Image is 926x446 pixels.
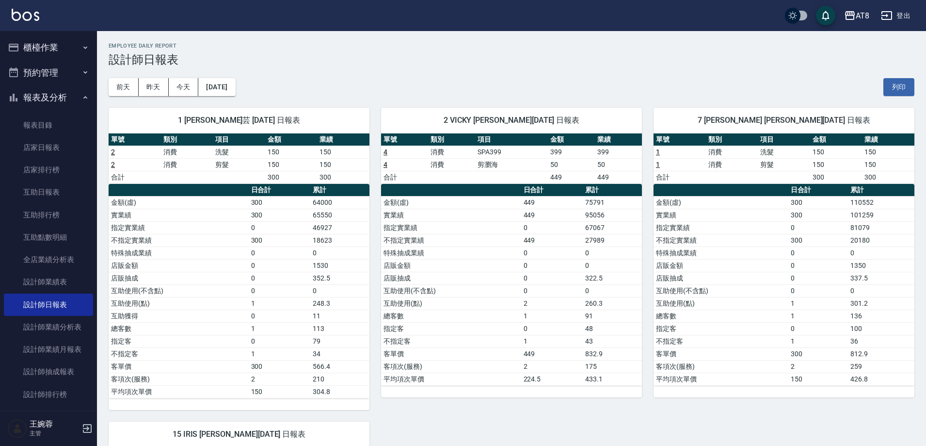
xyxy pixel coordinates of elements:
[521,335,583,347] td: 1
[4,271,93,293] a: 設計師業績表
[816,6,835,25] button: save
[595,146,642,158] td: 399
[317,171,369,183] td: 300
[317,158,369,171] td: 150
[656,161,660,168] a: 1
[317,133,369,146] th: 業績
[381,259,521,272] td: 店販金額
[381,310,521,322] td: 總客數
[213,133,265,146] th: 項目
[788,373,848,385] td: 150
[109,347,249,360] td: 不指定客
[595,171,642,183] td: 449
[310,221,369,234] td: 46927
[862,171,914,183] td: 300
[654,247,788,259] td: 特殊抽成業績
[249,247,310,259] td: 0
[595,158,642,171] td: 50
[848,196,914,209] td: 110552
[12,9,39,21] img: Logo
[310,234,369,247] td: 18623
[310,297,369,310] td: 248.3
[583,335,642,347] td: 43
[213,158,265,171] td: 剪髮
[848,373,914,385] td: 426.8
[265,158,318,171] td: 150
[654,133,914,184] table: a dense table
[109,322,249,335] td: 總客數
[810,158,862,171] td: 150
[521,259,583,272] td: 0
[381,360,521,373] td: 客項次(服務)
[758,133,810,146] th: 項目
[8,419,27,438] img: Person
[381,171,428,183] td: 合計
[521,360,583,373] td: 2
[249,272,310,284] td: 0
[109,171,161,183] td: 合計
[788,310,848,322] td: 1
[654,272,788,284] td: 店販抽成
[656,148,660,156] a: 1
[4,35,93,60] button: 櫃檯作業
[758,158,810,171] td: 剪髮
[428,133,475,146] th: 類別
[249,373,310,385] td: 2
[521,322,583,335] td: 0
[310,196,369,209] td: 64000
[109,297,249,310] td: 互助使用(點)
[654,259,788,272] td: 店販金額
[109,221,249,234] td: 指定實業績
[848,259,914,272] td: 1350
[310,184,369,197] th: 累計
[4,226,93,248] a: 互助點數明細
[381,209,521,221] td: 實業績
[381,234,521,247] td: 不指定實業績
[109,43,914,49] h2: Employee Daily Report
[654,297,788,310] td: 互助使用(點)
[4,316,93,338] a: 設計師業績分析表
[877,7,914,25] button: 登出
[654,373,788,385] td: 平均項次單價
[848,297,914,310] td: 301.2
[788,347,848,360] td: 300
[521,347,583,360] td: 449
[862,133,914,146] th: 業績
[381,373,521,385] td: 平均項次單價
[848,284,914,297] td: 0
[120,116,358,125] span: 1 [PERSON_NAME]芸 [DATE] 日報表
[249,297,310,310] td: 1
[788,335,848,347] td: 1
[654,335,788,347] td: 不指定客
[310,259,369,272] td: 1530
[109,310,249,322] td: 互助獲得
[4,383,93,406] a: 設計師排行榜
[654,347,788,360] td: 客單價
[654,171,706,183] td: 合計
[4,159,93,181] a: 店家排行榜
[848,360,914,373] td: 259
[4,60,93,85] button: 預約管理
[249,209,310,221] td: 300
[381,196,521,209] td: 金額(虛)
[583,284,642,297] td: 0
[4,361,93,383] a: 設計師抽成報表
[109,133,161,146] th: 單號
[548,171,595,183] td: 449
[428,146,475,158] td: 消費
[109,53,914,66] h3: 設計師日報表
[109,373,249,385] td: 客項次(服務)
[30,429,79,438] p: 主管
[310,373,369,385] td: 210
[4,114,93,136] a: 報表目錄
[4,338,93,361] a: 設計師業績月報表
[788,184,848,197] th: 日合計
[428,158,475,171] td: 消費
[848,184,914,197] th: 累計
[249,221,310,234] td: 0
[583,221,642,234] td: 67067
[521,196,583,209] td: 449
[317,146,369,158] td: 150
[30,419,79,429] h5: 王婉蓉
[548,133,595,146] th: 金額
